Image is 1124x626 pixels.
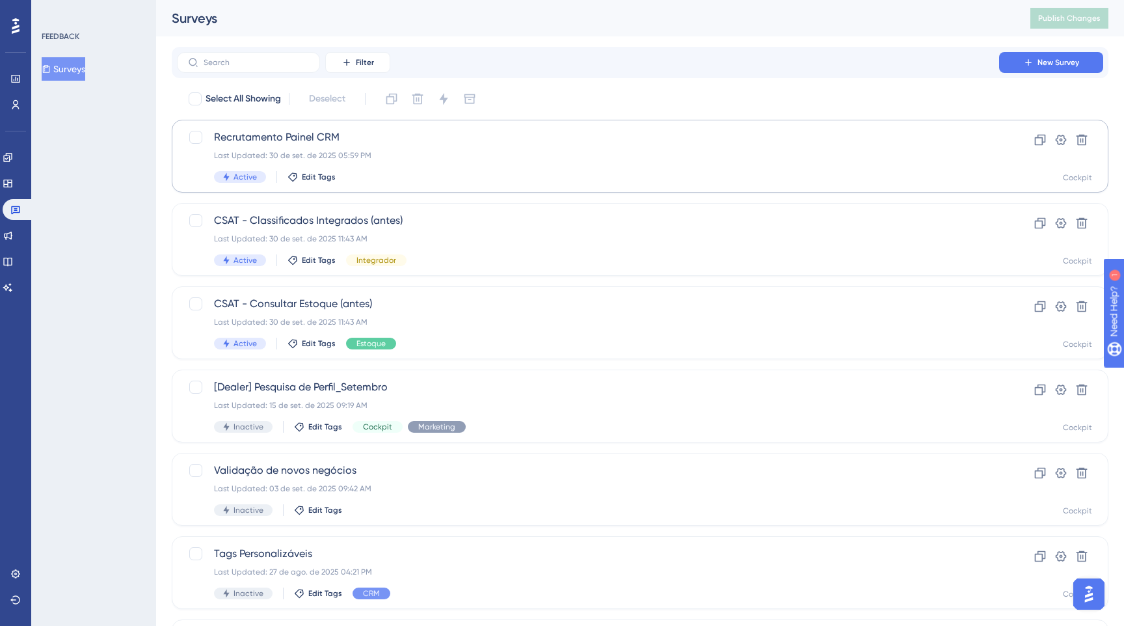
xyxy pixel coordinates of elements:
[204,58,309,67] input: Search
[214,567,962,577] div: Last Updated: 27 de ago. de 2025 04:21 PM
[234,588,263,599] span: Inactive
[356,57,374,68] span: Filter
[294,505,342,515] button: Edit Tags
[214,379,962,395] span: [Dealer] Pesquisa de Perfil_Setembro
[1063,339,1092,349] div: Cockpit
[1063,589,1092,599] div: Cockpit
[1069,575,1108,614] iframe: UserGuiding AI Assistant Launcher
[42,31,79,42] div: FEEDBACK
[214,234,962,244] div: Last Updated: 30 de set. de 2025 11:43 AM
[288,255,336,265] button: Edit Tags
[214,546,962,562] span: Tags Personalizáveis
[1038,13,1101,23] span: Publish Changes
[90,7,94,17] div: 1
[356,338,386,349] span: Estoque
[999,52,1103,73] button: New Survey
[1037,57,1079,68] span: New Survey
[214,483,962,494] div: Last Updated: 03 de set. de 2025 09:42 AM
[234,172,257,182] span: Active
[302,338,336,349] span: Edit Tags
[214,463,962,478] span: Validação de novos negócios
[363,588,380,599] span: CRM
[1030,8,1108,29] button: Publish Changes
[234,422,263,432] span: Inactive
[308,588,342,599] span: Edit Tags
[214,129,962,145] span: Recrutamento Painel CRM
[214,317,962,327] div: Last Updated: 30 de set. de 2025 11:43 AM
[294,588,342,599] button: Edit Tags
[308,422,342,432] span: Edit Tags
[206,91,281,107] span: Select All Showing
[172,9,998,27] div: Surveys
[288,338,336,349] button: Edit Tags
[297,87,357,111] button: Deselect
[363,422,392,432] span: Cockpit
[214,213,962,228] span: CSAT - Classificados Integrados (antes)
[1063,506,1092,516] div: Cockpit
[325,52,390,73] button: Filter
[234,505,263,515] span: Inactive
[1063,172,1092,183] div: Cockpit
[302,255,336,265] span: Edit Tags
[234,255,257,265] span: Active
[214,296,962,312] span: CSAT - Consultar Estoque (antes)
[1063,422,1092,433] div: Cockpit
[31,3,81,19] span: Need Help?
[288,172,336,182] button: Edit Tags
[356,255,396,265] span: Integrador
[294,422,342,432] button: Edit Tags
[302,172,336,182] span: Edit Tags
[1063,256,1092,266] div: Cockpit
[234,338,257,349] span: Active
[308,505,342,515] span: Edit Tags
[42,57,85,81] button: Surveys
[214,400,962,411] div: Last Updated: 15 de set. de 2025 09:19 AM
[309,91,345,107] span: Deselect
[214,150,962,161] div: Last Updated: 30 de set. de 2025 05:59 PM
[418,422,455,432] span: Marketing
